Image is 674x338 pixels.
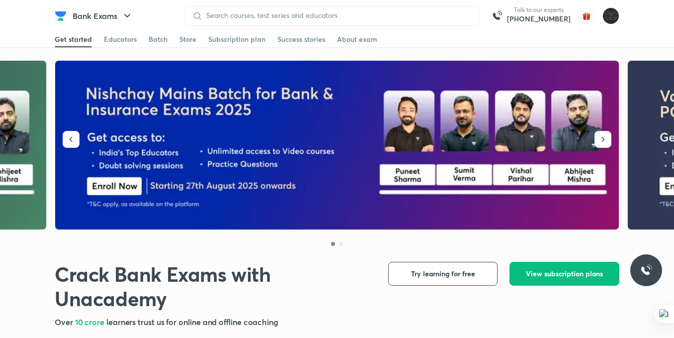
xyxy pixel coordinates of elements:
p: Talk to our experts [507,6,571,14]
span: 10 crore [75,317,106,327]
div: Get started [55,34,92,44]
span: Try learning for free [411,269,475,279]
img: anup Kapoor [602,7,619,24]
img: avatar [579,8,594,24]
img: Company Logo [55,10,67,22]
img: call-us [487,6,507,26]
span: learners trust us for online and offline coaching [106,317,278,327]
div: Success stories [277,34,325,44]
a: Success stories [277,31,325,47]
a: Batch [149,31,168,47]
a: [PHONE_NUMBER] [507,14,571,24]
div: Educators [104,34,137,44]
a: Store [179,31,196,47]
a: About exam [337,31,377,47]
div: Subscription plan [208,34,265,44]
img: ttu [640,264,652,276]
button: Bank Exams [67,6,139,26]
button: Try learning for free [388,262,498,286]
span: Over [55,317,75,327]
div: About exam [337,34,377,44]
button: View subscription plans [509,262,619,286]
h1: Crack Bank Exams with Unacademy [55,262,372,311]
div: Store [179,34,196,44]
span: View subscription plans [526,269,603,279]
a: Get started [55,31,92,47]
a: Subscription plan [208,31,265,47]
div: Batch [149,34,168,44]
a: Educators [104,31,137,47]
input: Search courses, test series and educators [202,11,471,19]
